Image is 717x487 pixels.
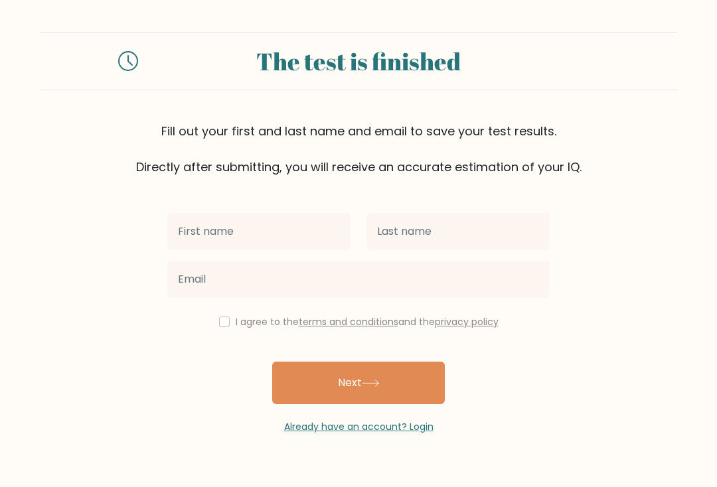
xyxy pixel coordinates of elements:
[154,43,563,79] div: The test is finished
[40,122,677,176] div: Fill out your first and last name and email to save your test results. Directly after submitting,...
[167,261,550,298] input: Email
[284,420,434,433] a: Already have an account? Login
[366,213,550,250] input: Last name
[272,362,445,404] button: Next
[435,315,499,328] a: privacy policy
[167,213,351,250] input: First name
[299,315,398,328] a: terms and conditions
[236,315,499,328] label: I agree to the and the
